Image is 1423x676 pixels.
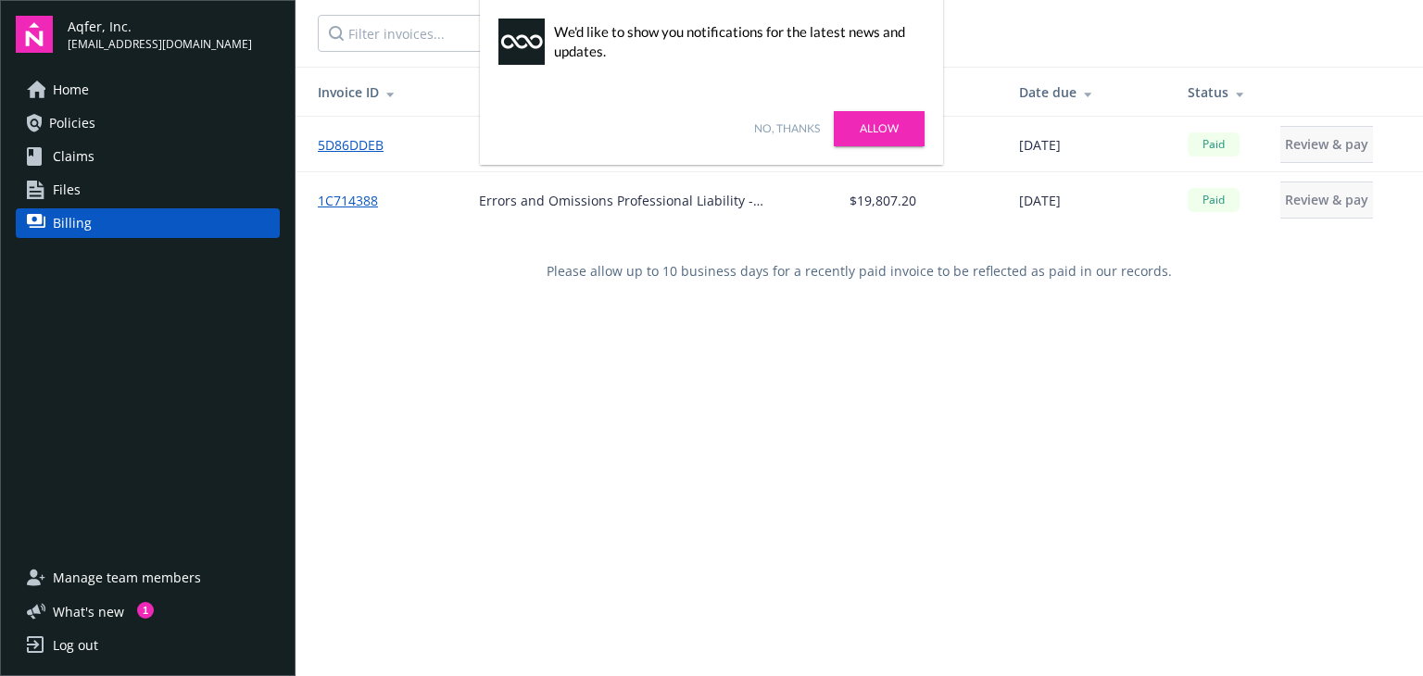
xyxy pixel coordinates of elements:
[850,191,916,210] span: $19,807.20
[1280,182,1373,219] button: Review & pay
[68,36,252,53] span: [EMAIL_ADDRESS][DOMAIN_NAME]
[53,75,89,105] span: Home
[16,602,154,621] button: What's new1
[68,16,280,53] button: Aqfer, Inc.[EMAIL_ADDRESS][DOMAIN_NAME]
[137,602,154,619] div: 1
[1188,82,1251,102] div: Status
[16,16,53,53] img: navigator-logo.svg
[1195,136,1232,153] span: Paid
[834,111,925,146] a: Allow
[1019,191,1061,210] span: [DATE]
[16,208,280,238] a: Billing
[68,17,252,36] span: Aqfer, Inc.
[16,563,280,593] a: Manage team members
[53,208,92,238] span: Billing
[53,142,94,171] span: Claims
[53,175,81,205] span: Files
[16,142,280,171] a: Claims
[16,108,280,138] a: Policies
[479,191,820,210] div: Errors and Omissions Professional Liability - D23284250801
[318,135,398,155] a: 5D86DDEB
[1285,135,1368,153] span: Review & pay
[318,82,449,102] div: Invoice ID
[16,175,280,205] a: Files
[49,108,95,138] span: Policies
[318,15,549,52] input: Filter invoices...
[53,602,124,621] span: What ' s new
[53,563,201,593] span: Manage team members
[1195,192,1232,208] span: Paid
[296,228,1423,314] div: Please allow up to 10 business days for a recently paid invoice to be reflected as paid in our re...
[1019,135,1061,155] span: [DATE]
[1280,126,1373,163] button: Review & pay
[554,22,915,61] div: We'd like to show you notifications for the latest news and updates.
[16,75,280,105] a: Home
[53,631,98,660] div: Log out
[318,191,393,210] a: 1C714388
[1019,82,1158,102] div: Date due
[1285,191,1368,208] span: Review & pay
[754,120,820,137] a: No, thanks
